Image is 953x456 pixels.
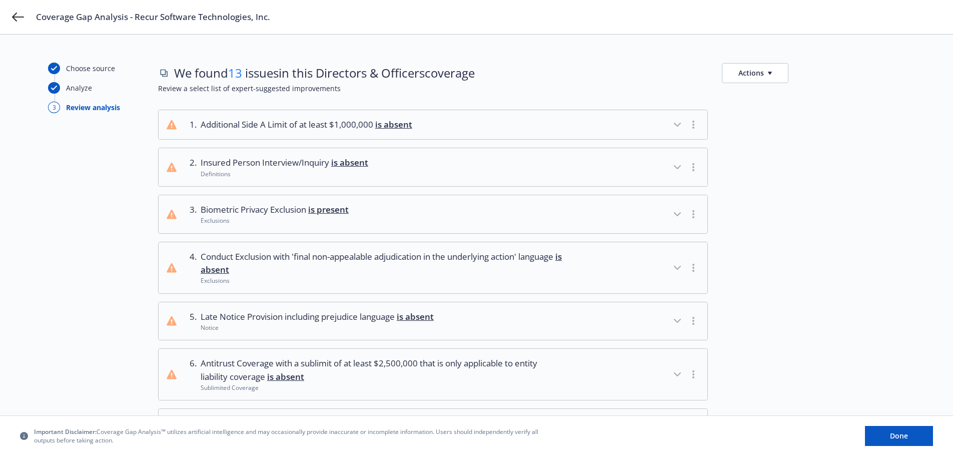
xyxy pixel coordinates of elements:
div: 6 . [185,357,197,392]
button: Done [865,426,933,446]
div: 4 . [185,250,197,285]
div: 5 . [185,310,197,332]
span: Biometric Privacy Exclusion [201,203,349,216]
div: Review analysis [66,102,120,113]
span: Additional Side A Limit of at least $1,000,000 [201,118,412,131]
span: Coverage Gap Analysis™ utilizes artificial intelligence and may occasionally provide inaccurate o... [34,427,544,444]
span: Conduct Exclusion with 'final non-appealable adjudication in the underlying action' language [201,250,566,277]
div: Sublimited Coverage [201,383,566,392]
button: Actions [722,63,788,83]
div: 2 . [185,156,197,178]
div: Analyze [66,83,92,93]
div: Choose source [66,63,115,74]
div: Definitions [201,170,368,178]
span: Antitrust Coverage with a sublimit of at least $2,500,000 that is only applicable to entity liabi... [201,357,566,383]
span: is absent [375,119,412,130]
span: is absent [397,311,434,322]
div: 3 . [185,203,197,225]
div: 3 [48,102,60,113]
span: Important Disclaimer: [34,427,97,436]
div: Exclusions [201,276,566,285]
button: 5.Late Notice Provision including prejudice language is absentNotice [159,302,707,340]
span: is absent [331,157,368,168]
button: 3.Biometric Privacy Exclusion is presentExclusions [159,195,707,233]
div: Notice [201,323,434,332]
div: 1 . [185,118,197,131]
button: 6.Antitrust Coverage with a sublimit of at least $2,500,000 that is only applicable to entity lia... [159,349,707,400]
button: 1.Additional Side A Limit of at least $1,000,000 is absent [159,110,707,139]
span: is absent [267,371,304,382]
span: Late Notice Provision including prejudice language [201,310,434,323]
button: 2.Insured Person Interview/Inquiry is absentDefinitions [159,148,707,186]
span: Coverage Gap Analysis - Recur Software Technologies, Inc. [36,11,270,23]
span: is present [308,204,349,215]
span: Done [890,431,908,440]
button: 4.Conduct Exclusion with 'final non-appealable adjudication in the underlying action' language is... [159,242,707,293]
span: 13 [228,65,242,81]
span: We found issues in this Directors & Officers coverage [174,65,475,82]
span: Insured Person Interview/Inquiry [201,156,368,169]
div: Exclusions [201,216,349,225]
span: Review a select list of expert-suggested improvements [158,83,905,94]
